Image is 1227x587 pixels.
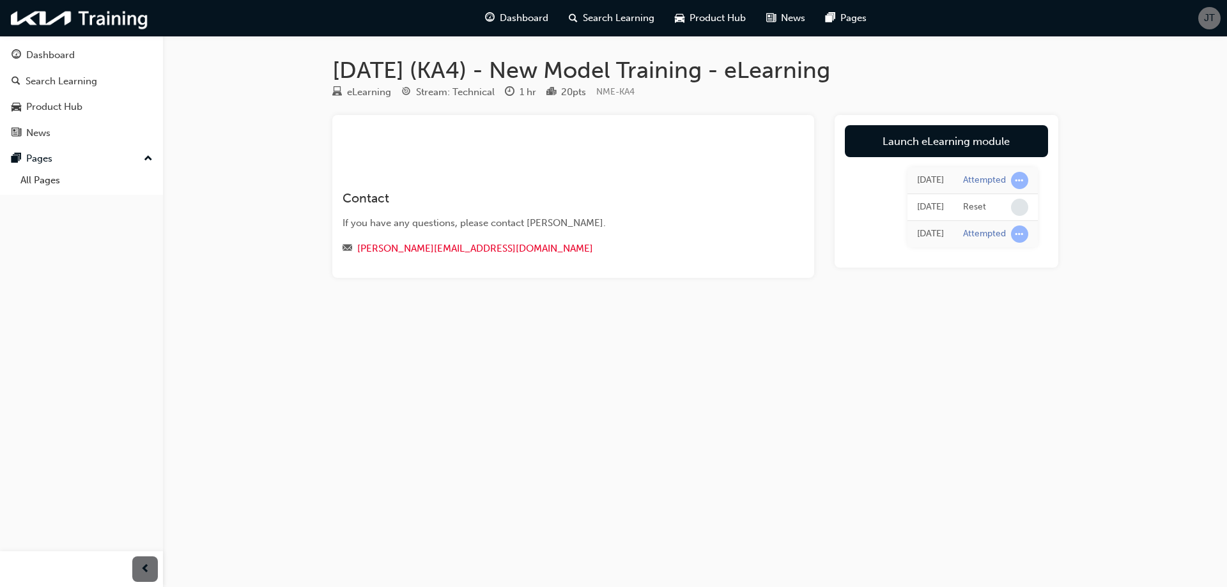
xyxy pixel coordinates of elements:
[505,84,536,100] div: Duration
[917,173,944,188] div: Thu Aug 21 2025 11:14:24 GMT+1000 (Australian Eastern Standard Time)
[475,5,559,31] a: guage-iconDashboard
[5,95,158,119] a: Product Hub
[26,100,82,114] div: Product Hub
[665,5,756,31] a: car-iconProduct Hub
[5,70,158,93] a: Search Learning
[756,5,815,31] a: news-iconNews
[815,5,877,31] a: pages-iconPages
[357,243,593,254] a: [PERSON_NAME][EMAIL_ADDRESS][DOMAIN_NAME]
[5,121,158,145] a: News
[12,128,21,139] span: news-icon
[781,11,805,26] span: News
[569,10,578,26] span: search-icon
[343,216,758,231] div: If you have any questions, please contact [PERSON_NAME].
[845,125,1048,157] a: Launch eLearning module
[583,11,654,26] span: Search Learning
[12,76,20,88] span: search-icon
[15,171,158,190] a: All Pages
[485,10,495,26] span: guage-icon
[12,102,21,113] span: car-icon
[141,561,150,577] span: prev-icon
[332,87,342,98] span: learningResourceType_ELEARNING-icon
[561,85,586,100] div: 20 pts
[963,228,1006,240] div: Attempted
[675,10,684,26] span: car-icon
[500,11,548,26] span: Dashboard
[12,153,21,165] span: pages-icon
[766,10,776,26] span: news-icon
[144,151,153,167] span: up-icon
[401,87,411,98] span: target-icon
[596,86,635,97] span: Learning resource code
[690,11,746,26] span: Product Hub
[5,43,158,67] a: Dashboard
[416,85,495,100] div: Stream: Technical
[1011,225,1028,243] span: learningRecordVerb_ATTEMPT-icon
[401,84,495,100] div: Stream
[5,147,158,171] button: Pages
[840,11,867,26] span: Pages
[520,85,536,100] div: 1 hr
[6,5,153,31] img: kia-training
[505,87,514,98] span: clock-icon
[343,243,352,255] span: email-icon
[332,56,1058,84] h1: [DATE] (KA4) - New Model Training - eLearning
[1011,199,1028,216] span: learningRecordVerb_NONE-icon
[826,10,835,26] span: pages-icon
[1204,11,1215,26] span: JT
[963,174,1006,187] div: Attempted
[546,84,586,100] div: Points
[347,85,391,100] div: eLearning
[26,126,50,141] div: News
[12,50,21,61] span: guage-icon
[343,241,758,257] div: Email
[26,48,75,63] div: Dashboard
[343,191,758,206] h3: Contact
[5,41,158,147] button: DashboardSearch LearningProduct HubNews
[1198,7,1221,29] button: JT
[917,227,944,241] div: Wed Aug 20 2025 16:13:57 GMT+1000 (Australian Eastern Standard Time)
[963,201,986,213] div: Reset
[26,151,52,166] div: Pages
[26,74,97,89] div: Search Learning
[546,87,556,98] span: podium-icon
[1011,172,1028,189] span: learningRecordVerb_ATTEMPT-icon
[917,200,944,215] div: Thu Aug 21 2025 11:14:22 GMT+1000 (Australian Eastern Standard Time)
[332,84,391,100] div: Type
[559,5,665,31] a: search-iconSearch Learning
